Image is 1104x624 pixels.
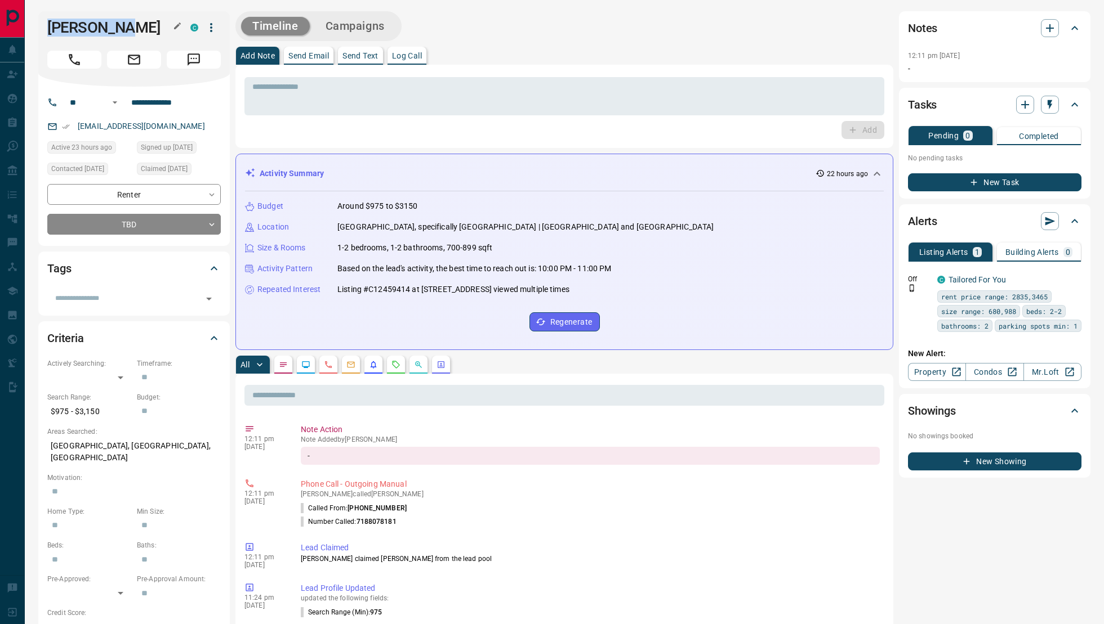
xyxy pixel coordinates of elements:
div: Mon Oct 13 2025 [137,141,221,157]
p: 11:24 pm [244,594,284,601]
div: - [301,447,880,465]
p: Based on the lead's activity, the best time to reach out is: 10:00 PM - 11:00 PM [337,263,612,275]
p: Pre-Approval Amount: [137,574,221,584]
span: beds: 2-2 [1026,306,1062,317]
span: Email [107,51,161,69]
div: Tasks [908,91,1081,118]
div: Renter [47,184,221,205]
span: Active 23 hours ago [51,142,112,153]
p: Send Text [342,52,379,60]
span: Message [167,51,221,69]
span: Call [47,51,101,69]
div: Tue Oct 14 2025 [137,163,221,178]
h2: Showings [908,402,956,420]
p: Lead Claimed [301,542,880,554]
h2: Notes [908,19,937,37]
p: Home Type: [47,506,131,517]
p: 12:11 pm [DATE] [908,52,960,60]
p: Listing #C12459414 at [STREET_ADDRESS] viewed multiple times [337,284,569,295]
svg: Push Notification Only [908,284,916,292]
p: Note Added by [PERSON_NAME] [301,436,880,443]
p: [DATE] [244,601,284,609]
svg: Emails [346,360,355,369]
p: [DATE] [244,497,284,505]
p: [PERSON_NAME] called [PERSON_NAME] [301,490,880,498]
p: Number Called: [301,517,397,527]
svg: Listing Alerts [369,360,378,369]
p: [PERSON_NAME] claimed [PERSON_NAME] from the lead pool [301,554,880,564]
p: No showings booked [908,431,1081,441]
p: - [908,63,1081,75]
div: Showings [908,397,1081,424]
p: All [241,361,250,369]
p: Motivation: [47,473,221,483]
span: 7188078181 [357,518,397,526]
svg: Calls [324,360,333,369]
button: New Task [908,173,1081,191]
p: Location [257,221,289,233]
p: 0 [965,132,970,140]
button: Regenerate [529,312,600,331]
p: Around $975 to $3150 [337,200,418,212]
a: Condos [965,363,1023,381]
span: 975 [370,608,382,616]
p: Called From: [301,503,407,513]
button: Open [108,96,122,109]
div: Criteria [47,325,221,352]
a: [EMAIL_ADDRESS][DOMAIN_NAME] [78,122,205,131]
a: Tailored For You [949,275,1006,284]
h2: Alerts [908,212,937,230]
button: Open [201,291,217,307]
h2: Criteria [47,329,84,347]
button: New Showing [908,452,1081,470]
p: Building Alerts [1005,248,1059,256]
svg: Lead Browsing Activity [301,360,310,369]
svg: Notes [279,360,288,369]
p: Repeated Interest [257,284,320,295]
div: condos.ca [937,276,945,284]
p: Pre-Approved: [47,574,131,584]
button: Campaigns [314,17,396,35]
p: Baths: [137,540,221,550]
span: [PHONE_NUMBER] [348,504,407,512]
div: Notes [908,15,1081,42]
p: Completed [1019,132,1059,140]
p: Timeframe: [137,358,221,369]
h2: Tags [47,259,71,277]
p: [DATE] [244,561,284,569]
span: Contacted [DATE] [51,163,104,174]
p: 22 hours ago [827,169,868,179]
svg: Requests [391,360,400,369]
p: 12:11 pm [244,553,284,561]
p: Lead Profile Updated [301,582,880,594]
button: Timeline [241,17,310,35]
p: Pending [928,132,959,140]
div: Activity Summary22 hours ago [245,163,884,184]
p: Budget: [137,392,221,402]
span: Claimed [DATE] [141,163,188,174]
a: Mr.Loft [1023,363,1081,381]
span: bathrooms: 2 [941,320,989,331]
p: updated the following fields: [301,594,880,602]
div: Tue Oct 14 2025 [47,141,131,157]
p: Areas Searched: [47,427,221,437]
p: Min Size: [137,506,221,517]
a: Property [908,363,966,381]
h1: [PERSON_NAME] [47,19,173,37]
div: Alerts [908,208,1081,235]
div: Tue Oct 14 2025 [47,163,131,178]
svg: Agent Actions [437,360,446,369]
h2: Tasks [908,96,937,114]
p: Activity Summary [260,168,324,179]
p: New Alert: [908,348,1081,360]
p: No pending tasks [908,150,1081,167]
p: Off [908,274,931,284]
p: Actively Searching: [47,358,131,369]
p: Log Call [392,52,422,60]
p: 0 [1066,248,1070,256]
div: condos.ca [190,24,198,32]
p: Size & Rooms [257,242,306,254]
p: [GEOGRAPHIC_DATA], [GEOGRAPHIC_DATA], [GEOGRAPHIC_DATA] [47,437,221,467]
p: [GEOGRAPHIC_DATA], specifically [GEOGRAPHIC_DATA] | [GEOGRAPHIC_DATA] and [GEOGRAPHIC_DATA] [337,221,714,233]
p: 1 [975,248,980,256]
